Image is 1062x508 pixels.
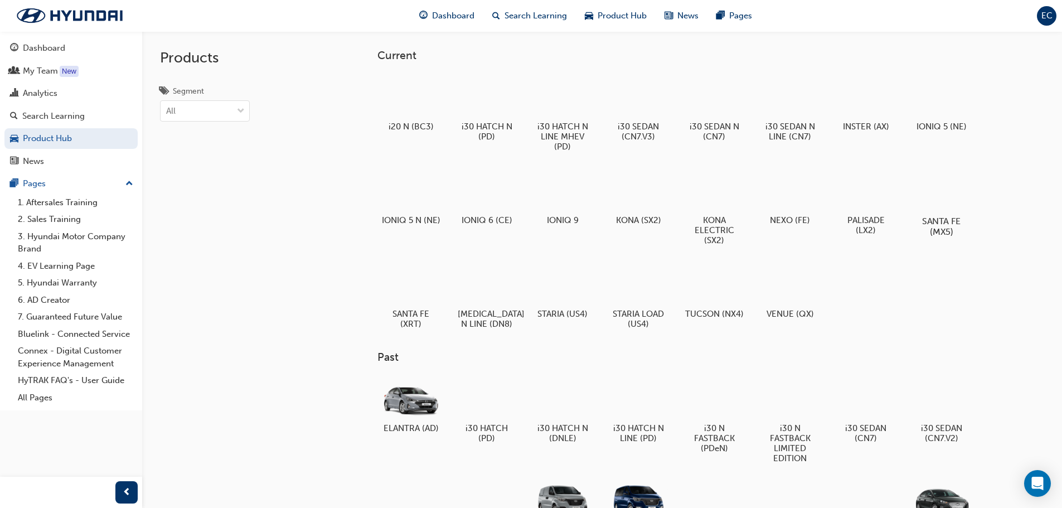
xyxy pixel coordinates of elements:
h5: STARIA LOAD (US4) [609,309,668,329]
button: Pages [4,173,138,194]
span: pages-icon [10,179,18,189]
a: guage-iconDashboard [410,4,483,27]
span: chart-icon [10,89,18,99]
h5: [MEDICAL_DATA] N LINE (DN8) [458,309,516,329]
span: up-icon [125,177,133,191]
div: My Team [23,65,58,78]
a: IONIQ 5 (NE) [908,71,975,136]
button: EC [1037,6,1056,26]
span: guage-icon [419,9,428,23]
span: car-icon [585,9,593,23]
a: i30 SEDAN N LINE (CN7) [757,71,823,146]
a: NEXO (FE) [757,165,823,229]
div: News [23,155,44,168]
a: SANTA FE (XRT) [377,258,444,333]
a: i30 N FASTBACK LIMITED EDITION [757,373,823,468]
span: car-icon [10,134,18,144]
a: STARIA LOAD (US4) [605,258,672,333]
h5: i30 SEDAN (CN7.V2) [913,423,971,443]
span: search-icon [10,112,18,122]
a: Bluelink - Connected Service [13,326,138,343]
div: Tooltip anchor [60,66,79,77]
span: people-icon [10,66,18,76]
span: Pages [729,9,752,22]
a: SANTA FE (MX5) [908,165,975,239]
a: Product Hub [4,128,138,149]
a: i30 SEDAN (CN7.V2) [908,373,975,448]
a: Connex - Digital Customer Experience Management [13,342,138,372]
div: Open Intercom Messenger [1024,470,1051,497]
h5: i30 HATCH N LINE MHEV (PD) [534,122,592,152]
h5: IONIQ 5 (NE) [913,122,971,132]
h5: IONIQ 5 N (NE) [382,215,440,225]
span: Dashboard [432,9,474,22]
h5: KONA (SX2) [609,215,668,225]
a: News [4,151,138,172]
span: guage-icon [10,43,18,54]
span: Search Learning [505,9,567,22]
a: My Team [4,61,138,81]
a: 7. Guaranteed Future Value [13,308,138,326]
div: Pages [23,177,46,190]
a: Analytics [4,83,138,104]
h5: i30 N FASTBACK LIMITED EDITION [761,423,819,463]
h5: i30 SEDAN (CN7.V3) [609,122,668,142]
a: i30 SEDAN (CN7.V3) [605,71,672,146]
h3: Past [377,351,1011,364]
a: IONIQ 9 [529,165,596,229]
img: Trak [6,4,134,27]
h5: KONA ELECTRIC (SX2) [685,215,744,245]
span: news-icon [665,9,673,23]
div: Analytics [23,87,57,100]
a: 5. Hyundai Warranty [13,274,138,292]
div: Segment [173,86,204,97]
a: news-iconNews [656,4,707,27]
div: All [166,105,176,118]
a: KONA (SX2) [605,165,672,229]
a: PALISADE (LX2) [832,165,899,239]
h2: Products [160,49,250,67]
span: EC [1041,9,1053,22]
a: i30 SEDAN (CN7) [832,373,899,448]
a: HyTRAK FAQ's - User Guide [13,372,138,389]
h5: SANTA FE (XRT) [382,309,440,329]
a: 6. AD Creator [13,292,138,309]
a: KONA ELECTRIC (SX2) [681,165,748,249]
h5: NEXO (FE) [761,215,819,225]
a: i30 HATCH N LINE (PD) [605,373,672,448]
h5: i30 N FASTBACK (PDeN) [685,423,744,453]
a: [MEDICAL_DATA] N LINE (DN8) [453,258,520,333]
span: Product Hub [598,9,647,22]
h5: ELANTRA (AD) [382,423,440,433]
a: i30 HATCH (PD) [453,373,520,448]
a: i30 SEDAN N (CN7) [681,71,748,146]
div: Search Learning [22,110,85,123]
h5: i30 SEDAN N LINE (CN7) [761,122,819,142]
span: prev-icon [123,486,131,500]
a: i20 N (BC3) [377,71,444,136]
h5: i30 HATCH N (DNLE) [534,423,592,443]
a: 2. Sales Training [13,211,138,228]
h5: INSTER (AX) [837,122,895,132]
a: i30 HATCH N LINE MHEV (PD) [529,71,596,156]
a: 1. Aftersales Training [13,194,138,211]
span: down-icon [237,104,245,119]
h5: IONIQ 9 [534,215,592,225]
a: car-iconProduct Hub [576,4,656,27]
a: search-iconSearch Learning [483,4,576,27]
h5: i30 HATCH (PD) [458,423,516,443]
h5: i30 SEDAN (CN7) [837,423,895,443]
h5: PALISADE (LX2) [837,215,895,235]
a: IONIQ 5 N (NE) [377,165,444,229]
a: pages-iconPages [707,4,761,27]
a: INSTER (AX) [832,71,899,136]
a: VENUE (QX) [757,258,823,323]
h5: IONIQ 6 (CE) [458,215,516,225]
a: All Pages [13,389,138,407]
h5: STARIA (US4) [534,309,592,319]
a: i30 HATCH N (PD) [453,71,520,146]
h5: i30 HATCH N LINE (PD) [609,423,668,443]
a: IONIQ 6 (CE) [453,165,520,229]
